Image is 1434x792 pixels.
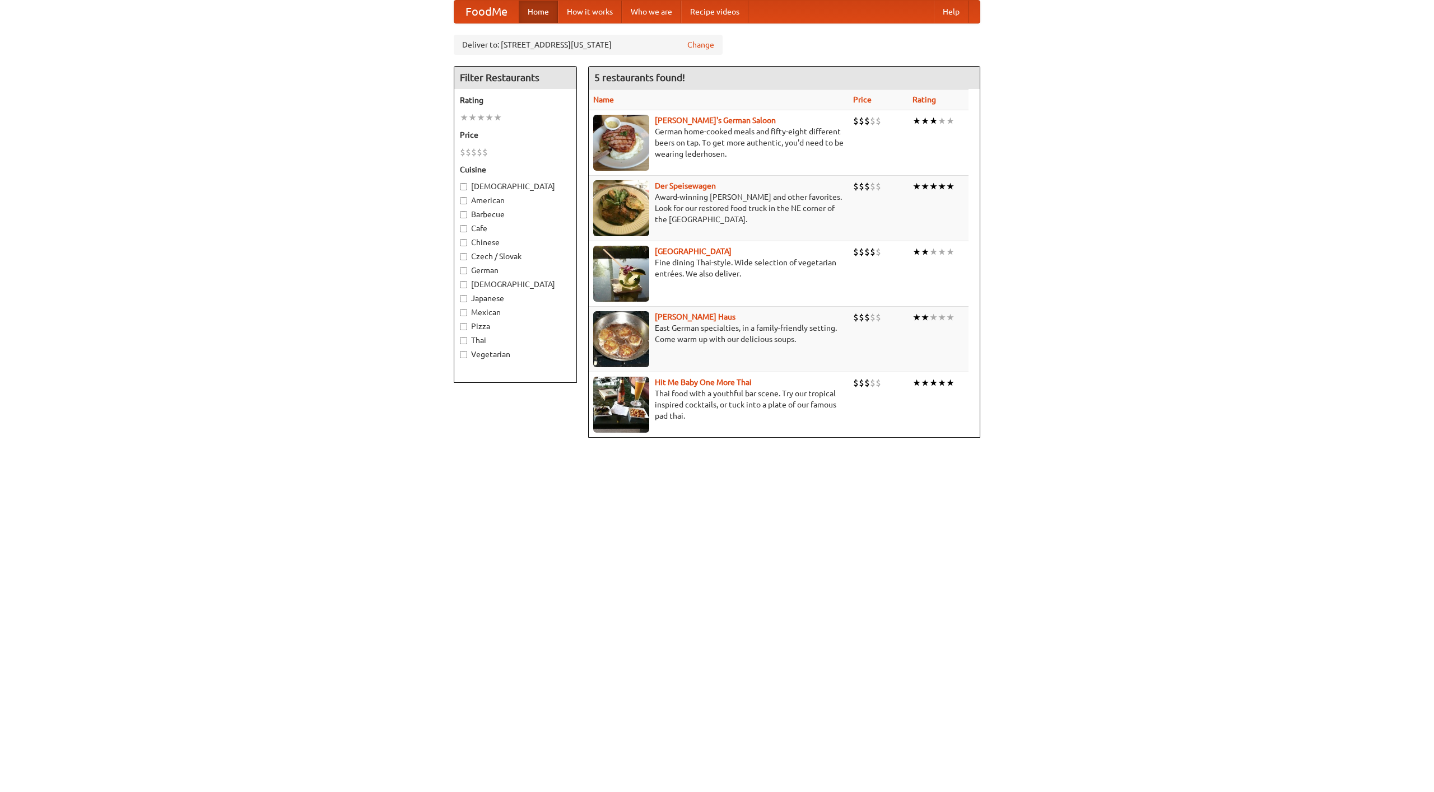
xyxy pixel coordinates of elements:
p: Thai food with a youthful bar scene. Try our tropical inspired cocktails, or tuck into a plate of... [593,388,844,421]
li: ★ [921,180,929,193]
h5: Price [460,129,571,140]
li: $ [853,377,859,389]
input: Mexican [460,309,467,316]
li: ★ [938,115,946,127]
li: $ [853,115,859,127]
p: Award-winning [PERSON_NAME] and other favorites. Look for our restored food truck in the NE corne... [593,191,844,225]
li: ★ [929,246,938,258]
label: Chinese [460,237,571,248]
input: Thai [460,337,467,344]
li: $ [870,311,876,324]
label: Barbecue [460,209,571,220]
b: Hit Me Baby One More Thai [655,378,752,387]
img: babythai.jpg [593,377,649,433]
li: $ [876,180,881,193]
a: Recipe videos [681,1,748,23]
li: ★ [946,246,955,258]
li: $ [859,311,864,324]
li: $ [864,311,870,324]
li: $ [864,377,870,389]
p: German home-cooked meals and fifty-eight different beers on tap. To get more authentic, you'd nee... [593,126,844,160]
li: ★ [921,246,929,258]
li: $ [864,246,870,258]
li: ★ [485,111,493,124]
label: [DEMOGRAPHIC_DATA] [460,279,571,290]
img: esthers.jpg [593,115,649,171]
li: ★ [912,311,921,324]
li: ★ [912,246,921,258]
li: ★ [929,115,938,127]
li: ★ [477,111,485,124]
a: Change [687,39,714,50]
li: $ [864,115,870,127]
li: $ [870,180,876,193]
a: Der Speisewagen [655,181,716,190]
a: Home [519,1,558,23]
label: Pizza [460,321,571,332]
label: Mexican [460,307,571,318]
li: $ [477,146,482,158]
h4: Filter Restaurants [454,67,576,89]
li: $ [460,146,465,158]
ng-pluralize: 5 restaurants found! [594,72,685,83]
a: [GEOGRAPHIC_DATA] [655,247,732,256]
li: $ [859,115,864,127]
a: Help [934,1,969,23]
input: [DEMOGRAPHIC_DATA] [460,183,467,190]
img: kohlhaus.jpg [593,311,649,367]
li: $ [870,377,876,389]
h5: Cuisine [460,164,571,175]
label: Thai [460,335,571,346]
li: ★ [938,311,946,324]
li: $ [859,246,864,258]
a: Price [853,95,872,104]
li: ★ [946,377,955,389]
input: Vegetarian [460,351,467,358]
label: Czech / Slovak [460,251,571,262]
li: $ [876,115,881,127]
label: American [460,195,571,206]
li: ★ [929,377,938,389]
input: Pizza [460,323,467,330]
img: satay.jpg [593,246,649,302]
li: $ [853,311,859,324]
input: Cafe [460,225,467,232]
li: ★ [938,246,946,258]
li: ★ [468,111,477,124]
input: Barbecue [460,211,467,218]
li: ★ [460,111,468,124]
div: Deliver to: [STREET_ADDRESS][US_STATE] [454,35,723,55]
b: [PERSON_NAME] Haus [655,312,735,321]
li: ★ [929,311,938,324]
li: $ [859,377,864,389]
input: Chinese [460,239,467,246]
a: [PERSON_NAME]'s German Saloon [655,116,776,125]
input: German [460,267,467,274]
li: ★ [946,311,955,324]
li: ★ [938,180,946,193]
a: How it works [558,1,622,23]
a: Who we are [622,1,681,23]
label: Cafe [460,223,571,234]
li: $ [876,246,881,258]
li: $ [853,246,859,258]
li: $ [870,246,876,258]
li: ★ [912,180,921,193]
a: Name [593,95,614,104]
input: [DEMOGRAPHIC_DATA] [460,281,467,288]
li: ★ [493,111,502,124]
li: $ [465,146,471,158]
li: ★ [912,377,921,389]
li: $ [471,146,477,158]
label: German [460,265,571,276]
li: ★ [938,377,946,389]
a: Rating [912,95,936,104]
h5: Rating [460,95,571,106]
li: $ [853,180,859,193]
li: $ [870,115,876,127]
li: ★ [921,377,929,389]
li: ★ [912,115,921,127]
